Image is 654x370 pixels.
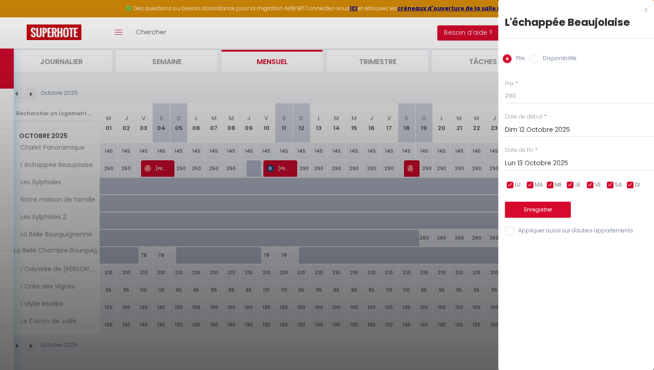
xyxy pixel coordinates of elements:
[538,54,577,64] label: Disponibilité
[505,15,647,29] div: L'échappée Beaujolaise
[505,146,533,155] label: Date de fin
[555,181,562,189] span: ME
[505,113,543,121] label: Date de début
[535,181,543,189] span: MA
[7,4,34,30] button: Ouvrir le widget de chat LiveChat
[505,80,514,88] label: Prix
[505,202,571,218] button: Enregistrer
[635,181,640,189] span: DI
[595,181,601,189] span: VE
[515,181,521,189] span: LU
[512,54,525,64] label: Prix
[615,181,622,189] span: SA
[498,4,647,15] div: x
[575,181,581,189] span: JE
